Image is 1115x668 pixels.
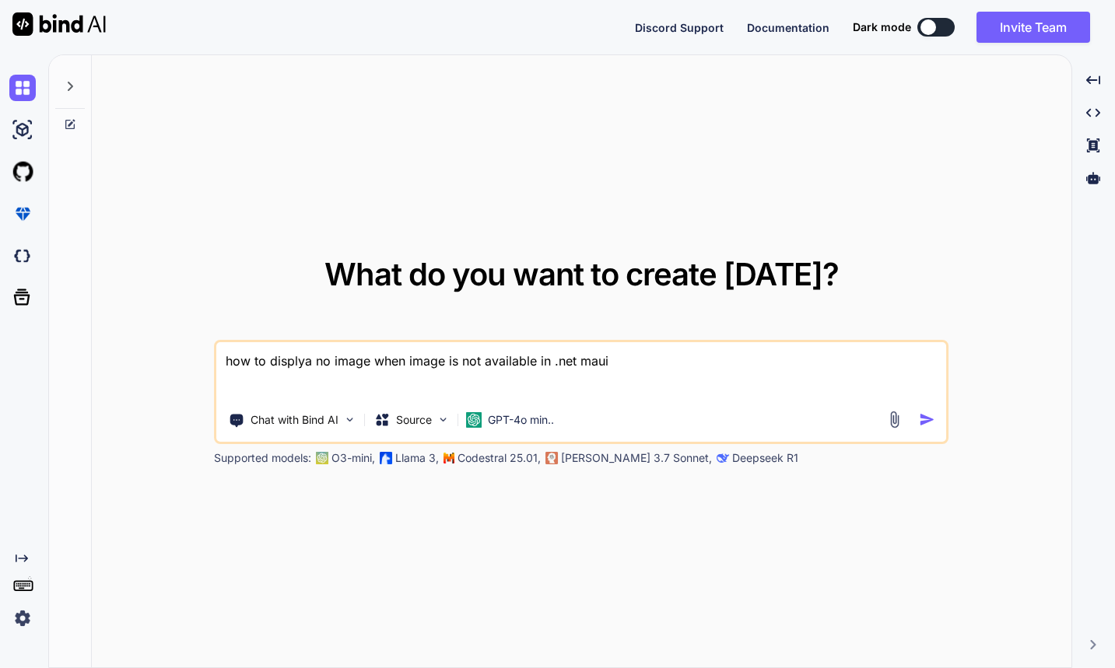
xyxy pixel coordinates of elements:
p: Source [396,412,432,428]
p: Deepseek R1 [732,450,798,466]
img: Pick Models [437,413,450,426]
p: Codestral 25.01, [458,450,541,466]
span: What do you want to create [DATE]? [324,255,839,293]
img: Llama2 [380,452,392,464]
img: attachment [885,411,903,428]
p: Chat with Bind AI [251,412,338,428]
p: Llama 3, [395,450,439,466]
img: icon [919,411,935,428]
img: darkCloudIdeIcon [9,243,36,269]
p: Supported models: [214,450,311,466]
img: claude [545,452,558,464]
img: ai-studio [9,117,36,143]
img: Pick Tools [343,413,356,426]
img: githubLight [9,159,36,185]
p: O3-mini, [331,450,375,466]
img: Bind AI [12,12,106,36]
textarea: how to displya no image when image is not available in .net maui [216,342,946,400]
img: GPT-4 [316,452,328,464]
p: GPT-4o min.. [488,412,554,428]
img: GPT-4o mini [466,412,482,428]
p: [PERSON_NAME] 3.7 Sonnet, [561,450,712,466]
img: claude [717,452,729,464]
button: Invite Team [977,12,1090,43]
span: Discord Support [635,21,724,34]
img: premium [9,201,36,227]
img: chat [9,75,36,101]
span: Dark mode [853,19,911,35]
button: Discord Support [635,19,724,36]
span: Documentation [747,21,829,34]
button: Documentation [747,19,829,36]
img: Mistral-AI [444,453,454,463]
img: settings [9,605,36,631]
